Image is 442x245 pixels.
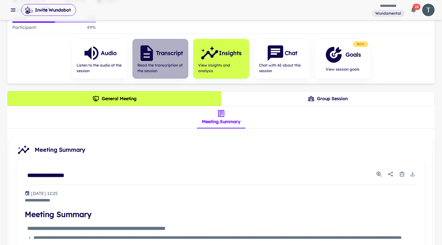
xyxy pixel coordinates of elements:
button: 15 [407,4,420,16]
span: View session goals [324,67,361,72]
h6: Goals [346,50,361,59]
span: Meeting Summary [35,146,427,154]
h6: Audio [101,49,117,58]
button: ChatChat with AI about this session [254,39,310,79]
span: You are a member of this workspace. Contact your workspace owner for assistance. [372,9,405,17]
button: Invite Wundabot [21,4,76,16]
button: Usage Statistics [374,169,384,179]
h6: Insights [219,49,242,58]
h4: Meeting Summary [25,209,417,220]
p: 49 % [87,24,96,31]
h6: Transcript [156,49,183,58]
button: TranscriptRead the transcription of the session [132,39,188,79]
button: Share report [385,169,396,180]
span: 15 [413,4,421,10]
h6: Chat [285,49,297,58]
img: photoURL [422,4,435,16]
div: theme selection [7,91,435,106]
span: View insights and analysis [198,62,244,74]
span: Read the transcription of the session [137,62,183,74]
span: Wundamental [373,11,404,16]
div: insights tabs [197,106,245,128]
span: Chat with AI about this session [259,62,305,74]
button: Group Session [221,91,435,106]
span: Beta [354,42,367,47]
button: Delete [397,169,407,179]
p: Generated at [31,190,58,197]
button: AudioListen to the audio of the session [72,39,127,79]
button: InsightsView insights and analysis [193,39,249,79]
button: Meeting Summary [197,106,245,128]
span: Listen to the audio of the session [77,62,123,74]
span: Invite Wundabot to record a meeting [21,4,76,16]
button: GoalsView session goals [315,39,371,79]
button: General Meeting [7,91,221,106]
p: Participant : [12,24,37,31]
button: Download [408,169,417,179]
